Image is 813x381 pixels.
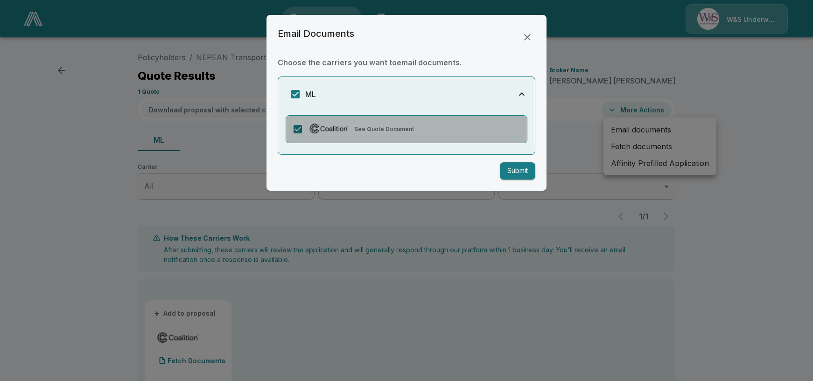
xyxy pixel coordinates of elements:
img: Coalition Management Liability (Non-Admitted) [308,122,350,135]
p: See Quote Document [354,125,414,133]
h6: Email Documents [278,26,354,41]
div: Coalition Management Liability (Non-Admitted)See Quote Document [286,115,527,143]
h6: Choose the carriers you want to email documents . [278,56,535,69]
button: ML [278,77,535,111]
h6: ML [305,88,316,101]
button: Submit [500,162,535,180]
